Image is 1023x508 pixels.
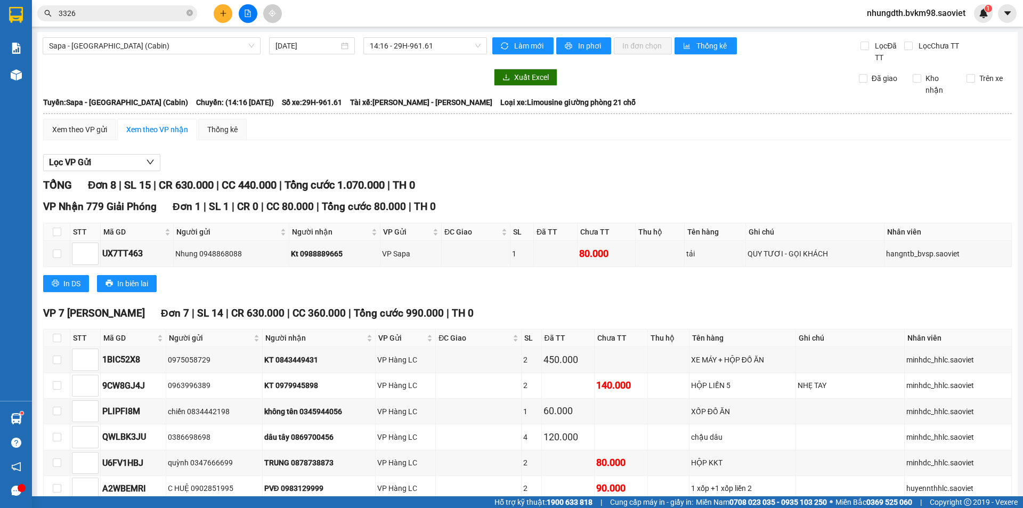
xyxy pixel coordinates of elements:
[409,200,411,213] span: |
[97,275,157,292] button: printerIn biên lai
[494,496,592,508] span: Hỗ trợ kỹ thuật:
[282,96,342,108] span: Số xe: 29H-961.61
[523,406,539,417] div: 1
[614,37,672,54] button: In đơn chọn
[49,38,254,54] span: Sapa - Hà Nội (Cabin)
[378,332,425,344] span: VP Gửi
[264,431,374,443] div: dâu tây 0869700456
[102,456,164,470] div: U6FV1HBJ
[11,413,22,424] img: warehouse-icon
[220,10,227,17] span: plus
[696,496,827,508] span: Miền Nam
[998,4,1017,23] button: caret-down
[222,179,277,191] span: CC 440.000
[264,406,374,417] div: không tên 0345944056
[186,9,193,19] span: close-circle
[126,124,188,135] div: Xem theo VP nhận
[101,399,166,424] td: PLIPFI8M
[293,307,346,319] span: CC 360.000
[52,279,59,288] span: printer
[543,352,593,367] div: 450.000
[102,379,164,392] div: 9CW8GJ4J
[691,457,794,469] div: HỘP KKT
[287,307,290,319] span: |
[52,124,107,135] div: Xem theo VP gửi
[377,380,434,391] div: VP Hàng LC
[350,96,492,108] span: Tài xế: [PERSON_NAME] - [PERSON_NAME]
[186,10,193,16] span: close-circle
[11,43,22,54] img: solution-icon
[979,9,988,18] img: icon-new-feature
[159,179,214,191] span: CR 630.000
[691,406,794,417] div: XỐP ĐỒ ĂN
[746,223,884,241] th: Ghi chú
[691,354,794,366] div: XE MÁY + HỘP ĐỒ ĂN
[261,200,264,213] span: |
[196,96,274,108] span: Chuyến: (14:16 [DATE])
[176,226,278,238] span: Người gửi
[691,431,794,443] div: chậu dâu
[382,248,440,260] div: VP Sapa
[835,496,912,508] span: Miền Bắc
[168,431,260,443] div: 0386698698
[985,5,992,12] sup: 1
[275,40,339,52] input: 14/08/2025
[884,223,1012,241] th: Nhân viên
[105,279,113,288] span: printer
[696,40,728,52] span: Thống kê
[101,373,166,399] td: 9CW8GJ4J
[239,4,257,23] button: file-add
[510,223,534,241] th: SL
[377,354,434,366] div: VP Hàng LC
[858,6,974,20] span: nhungdth.bvkm98.saoviet
[101,450,166,476] td: U6FV1HBJ
[964,498,971,506] span: copyright
[43,98,188,107] b: Tuyến: Sapa - [GEOGRAPHIC_DATA] (Cabin)
[43,307,145,319] span: VP 7 [PERSON_NAME]
[49,156,91,169] span: Lọc VP Gửi
[175,248,287,260] div: Nhung 0948868088
[102,405,164,418] div: PLIPFI8M
[101,424,166,450] td: QWLBK3JU
[376,347,436,373] td: VP Hàng LC
[596,481,646,496] div: 90.000
[905,329,1012,347] th: Nhân viên
[265,332,364,344] span: Người nhận
[192,307,194,319] span: |
[103,226,163,238] span: Mã GD
[376,476,436,502] td: VP Hàng LC
[124,179,151,191] span: SL 15
[370,38,481,54] span: 14:16 - 29H-961.61
[636,223,685,241] th: Thu hộ
[316,200,319,213] span: |
[264,380,374,391] div: KT 0979945898
[547,498,592,506] strong: 1900 633 818
[393,179,415,191] span: TH 0
[292,226,369,238] span: Người nhận
[168,380,260,391] div: 0963996389
[146,158,155,166] span: down
[578,40,603,52] span: In phơi
[542,329,595,347] th: Đã TT
[168,354,260,366] div: 0975058729
[500,96,636,108] span: Loại xe: Limousine giường phòng 21 chỗ
[691,380,794,391] div: HỘP LIỀN 5
[169,332,251,344] span: Người gửi
[512,248,532,260] div: 1
[153,179,156,191] span: |
[906,380,1010,391] div: minhdc_hhlc.saoviet
[596,378,646,393] div: 140.000
[596,455,646,470] div: 80.000
[523,457,539,469] div: 2
[9,7,23,23] img: logo-vxr
[44,10,52,17] span: search
[264,457,374,469] div: TRUNG 0878738873
[119,179,121,191] span: |
[543,404,593,418] div: 60.000
[377,482,434,494] div: VP Hàng LC
[830,500,833,504] span: ⚪️
[523,354,539,366] div: 2
[452,307,474,319] span: TH 0
[610,496,693,508] span: Cung cấp máy in - giấy in:
[986,5,990,12] span: 1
